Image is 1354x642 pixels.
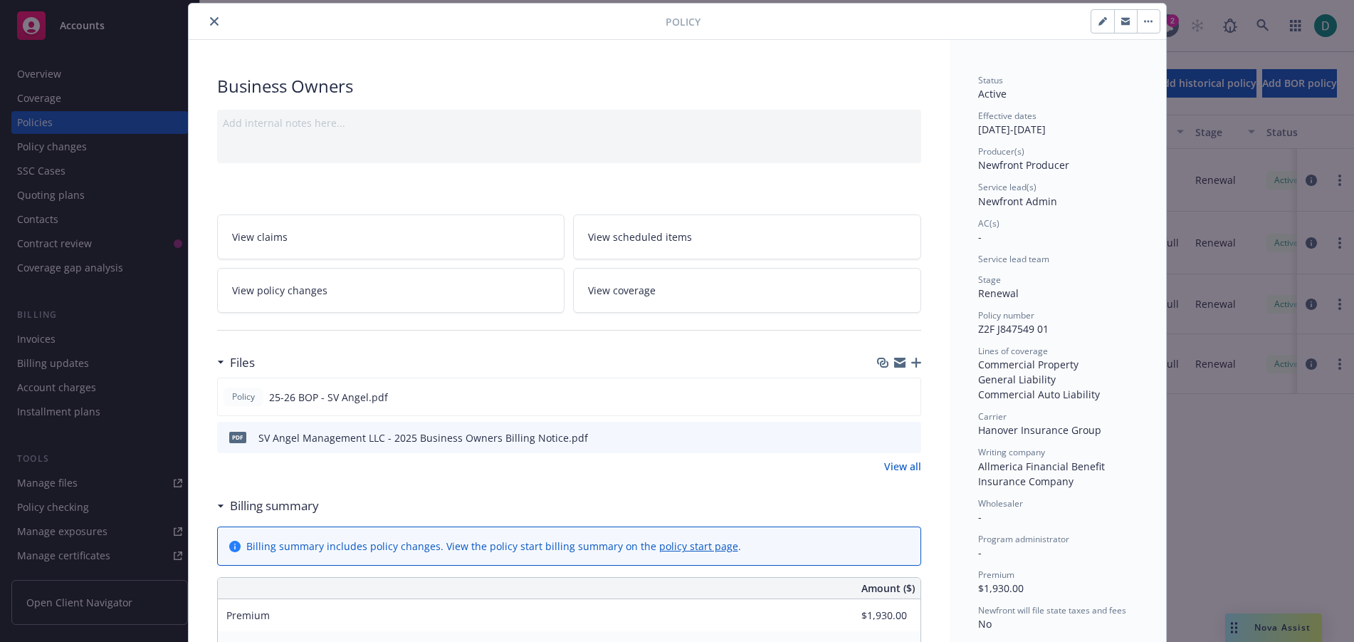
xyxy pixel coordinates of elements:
[903,430,915,445] button: preview file
[978,74,1003,86] span: Status
[978,533,1069,545] span: Program administrator
[573,214,921,259] a: View scheduled items
[226,609,270,622] span: Premium
[217,497,319,515] div: Billing summary
[588,283,656,298] span: View coverage
[978,423,1101,437] span: Hanover Insurance Group
[978,274,1001,286] span: Stage
[978,372,1138,387] div: General Liability
[978,460,1108,488] span: Allmerica Financial Benefit Insurance Company
[230,353,255,372] h3: Files
[659,539,738,553] a: policy start page
[229,390,258,403] span: Policy
[978,181,1037,193] span: Service lead(s)
[978,195,1057,208] span: Newfront Admin
[978,617,992,631] span: No
[223,115,915,130] div: Add internal notes here...
[978,145,1024,157] span: Producer(s)
[978,87,1007,100] span: Active
[978,546,982,559] span: -
[978,110,1138,137] div: [DATE] - [DATE]
[217,74,921,98] div: Business Owners
[978,253,1049,265] span: Service lead team
[978,387,1138,402] div: Commercial Auto Liability
[902,390,915,405] button: preview file
[978,497,1023,509] span: Wholesaler
[206,13,223,30] button: close
[217,353,255,372] div: Files
[978,322,1049,336] span: Z2F J847549 01
[232,229,288,244] span: View claims
[217,214,565,259] a: View claims
[230,497,319,515] h3: Billing summary
[666,14,700,29] span: Policy
[978,581,1024,595] span: $1,930.00
[978,604,1126,616] span: Newfront will file state taxes and fees
[978,569,1014,581] span: Premium
[978,110,1037,122] span: Effective dates
[978,217,999,229] span: AC(s)
[573,268,921,313] a: View coverage
[588,229,692,244] span: View scheduled items
[879,390,891,405] button: download file
[978,345,1048,357] span: Lines of coverage
[884,459,921,474] a: View all
[978,446,1045,458] span: Writing company
[229,432,246,442] span: pdf
[978,286,1019,300] span: Renewal
[880,430,891,445] button: download file
[258,430,588,445] div: SV Angel Management LLC - 2025 Business Owners Billing Notice.pdf
[978,410,1007,423] span: Carrier
[978,510,982,524] span: -
[978,357,1138,372] div: Commercial Property
[217,268,565,313] a: View policy changes
[861,581,915,596] span: Amount ($)
[269,390,388,405] span: 25-26 BOP - SV Angel.pdf
[978,309,1034,321] span: Policy number
[232,283,327,298] span: View policy changes
[823,605,915,626] input: 0.00
[978,158,1069,172] span: Newfront Producer
[978,230,982,244] span: -
[246,539,741,554] div: Billing summary includes policy changes. View the policy start billing summary on the .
